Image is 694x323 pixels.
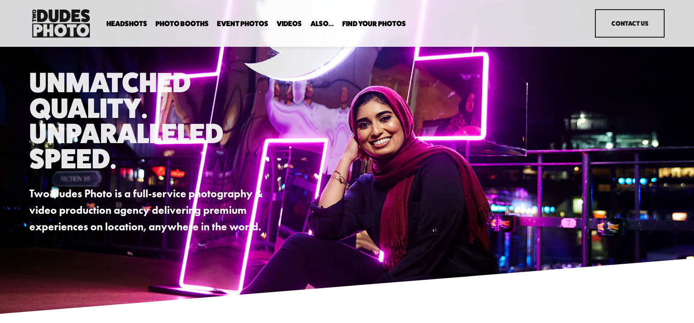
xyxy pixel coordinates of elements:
[342,20,406,28] span: Find Your Photos
[29,70,265,171] h1: Unmatched Quality. Unparalleled Speed.
[29,7,93,40] img: Two Dudes Photo | Headshots, Portraits &amp; Photo Booths
[29,187,265,233] strong: Two Dudes Photo is a full-service photography & video production agency delivering premium experi...
[595,9,665,38] a: Contact Us
[155,20,209,28] span: Photo Booths
[342,19,406,28] a: folder dropdown
[217,19,268,28] a: Event Photos
[311,20,334,28] span: Also...
[277,19,302,28] a: Videos
[106,20,147,28] span: Headshots
[106,19,147,28] a: folder dropdown
[311,19,334,28] a: folder dropdown
[155,19,209,28] a: folder dropdown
